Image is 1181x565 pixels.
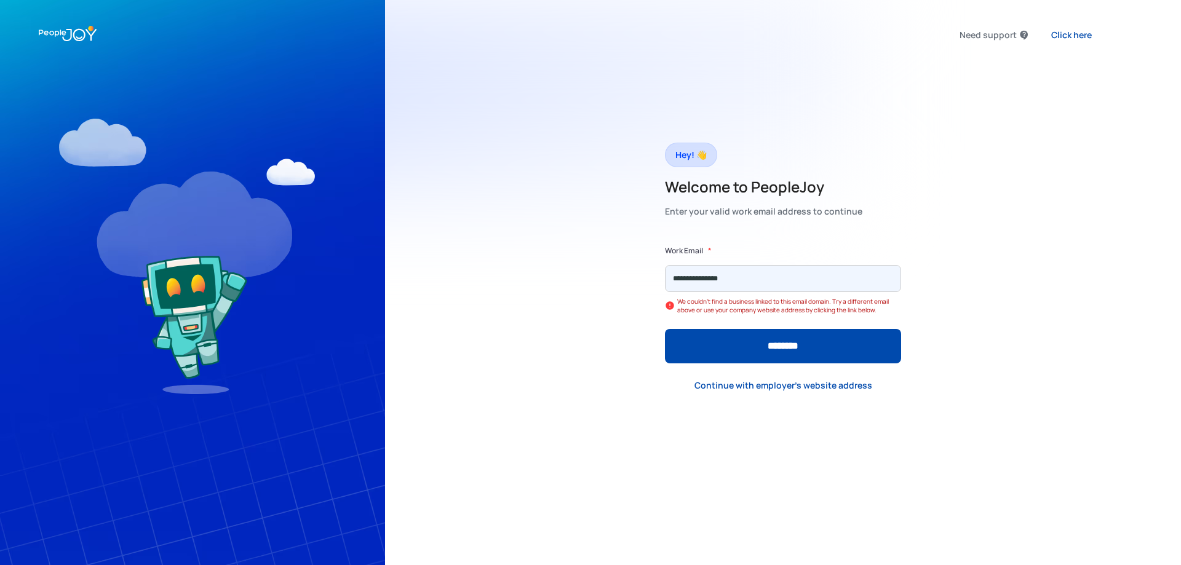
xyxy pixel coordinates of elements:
div: Click here [1051,29,1092,41]
div: Continue with employer's website address [694,379,872,392]
a: Click here [1041,23,1102,48]
div: Enter your valid work email address to continue [665,203,862,220]
div: We couldn't find a business linked to this email domain. Try a different email above or use your ... [677,297,901,314]
label: Work Email [665,245,703,257]
a: Continue with employer's website address [685,373,882,398]
div: Hey! 👋 [675,146,707,164]
div: Need support [960,26,1017,44]
form: Form [665,245,901,363]
h2: Welcome to PeopleJoy [665,177,862,197]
